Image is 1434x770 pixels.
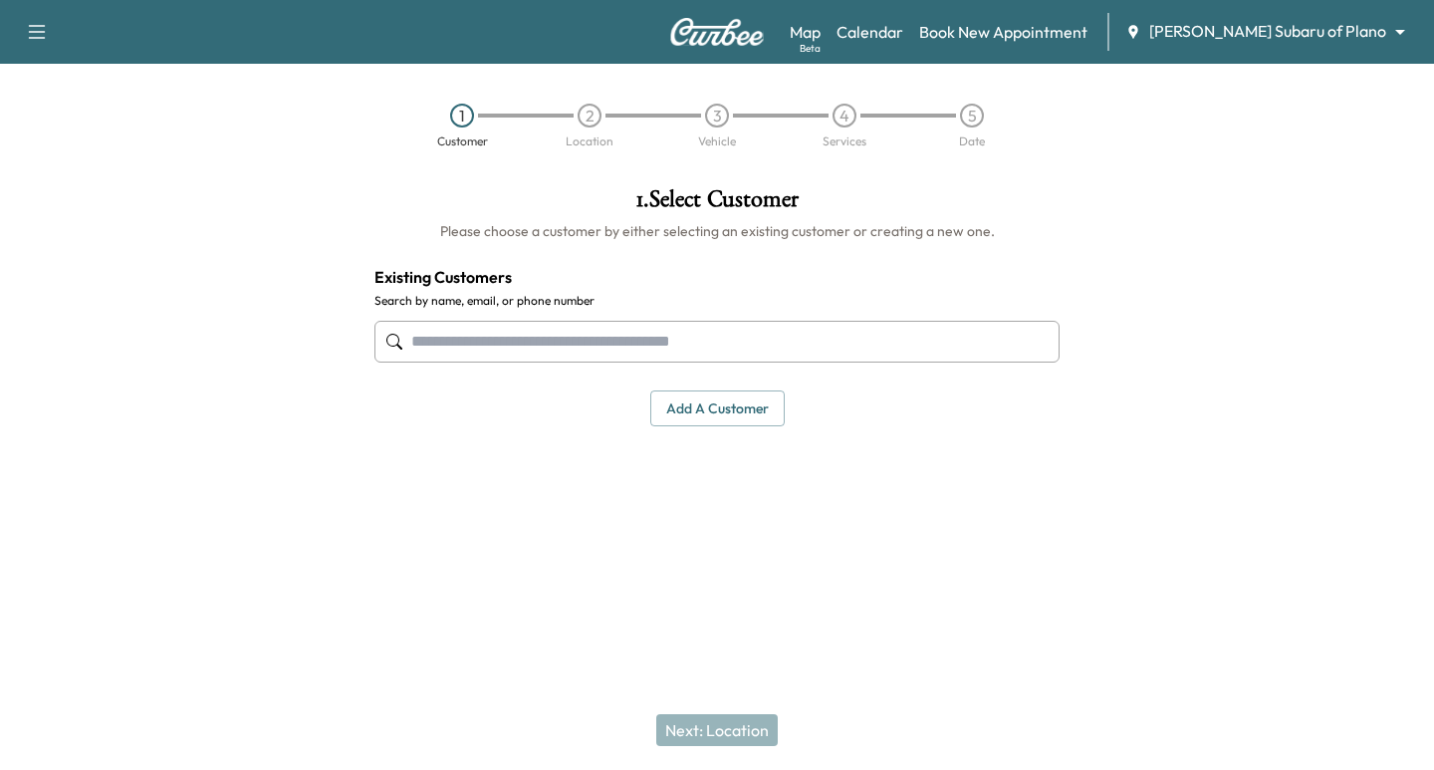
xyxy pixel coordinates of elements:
div: Beta [800,41,821,56]
a: MapBeta [790,20,821,44]
label: Search by name, email, or phone number [374,293,1060,309]
div: Date [959,135,985,147]
a: Calendar [836,20,903,44]
div: 1 [450,104,474,128]
button: Add a customer [650,390,785,427]
span: [PERSON_NAME] Subaru of Plano [1149,20,1386,43]
div: Services [823,135,866,147]
div: Customer [437,135,488,147]
a: Book New Appointment [919,20,1087,44]
div: 4 [833,104,856,128]
h6: Please choose a customer by either selecting an existing customer or creating a new one. [374,221,1060,241]
h4: Existing Customers [374,265,1060,289]
div: 3 [705,104,729,128]
div: Vehicle [698,135,736,147]
img: Curbee Logo [669,18,765,46]
div: 2 [578,104,601,128]
h1: 1 . Select Customer [374,187,1060,221]
div: Location [566,135,613,147]
div: 5 [960,104,984,128]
